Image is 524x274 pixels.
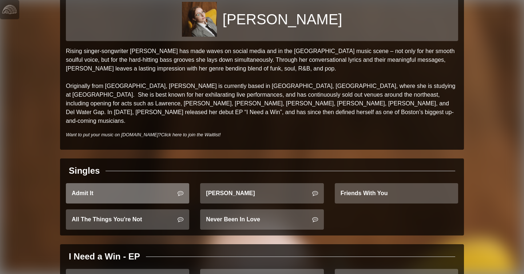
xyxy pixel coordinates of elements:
a: Click here to join the Waitlist! [161,132,221,137]
div: Singles [69,164,100,177]
i: Want to put your music on [DOMAIN_NAME]? [66,132,221,137]
div: I Need a Win - EP [69,250,140,263]
img: 1c06b16bafab32be28fd6b644e47a8de953edc2593069ddeec5c2bec21d63cb6.jpg [182,2,217,37]
a: [PERSON_NAME] [200,183,323,204]
img: logo-white-4c48a5e4bebecaebe01ca5a9d34031cfd3d4ef9ae749242e8c4bf12ef99f53e8.png [2,2,17,17]
a: Never Been In Love [200,209,323,230]
a: All The Things You're Not [66,209,189,230]
p: Rising singer-songwriter [PERSON_NAME] has made waves on social media and in the [GEOGRAPHIC_DATA... [66,47,458,125]
a: Admit It [66,183,189,204]
a: Friends With You [335,183,458,204]
h1: [PERSON_NAME] [223,11,342,28]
